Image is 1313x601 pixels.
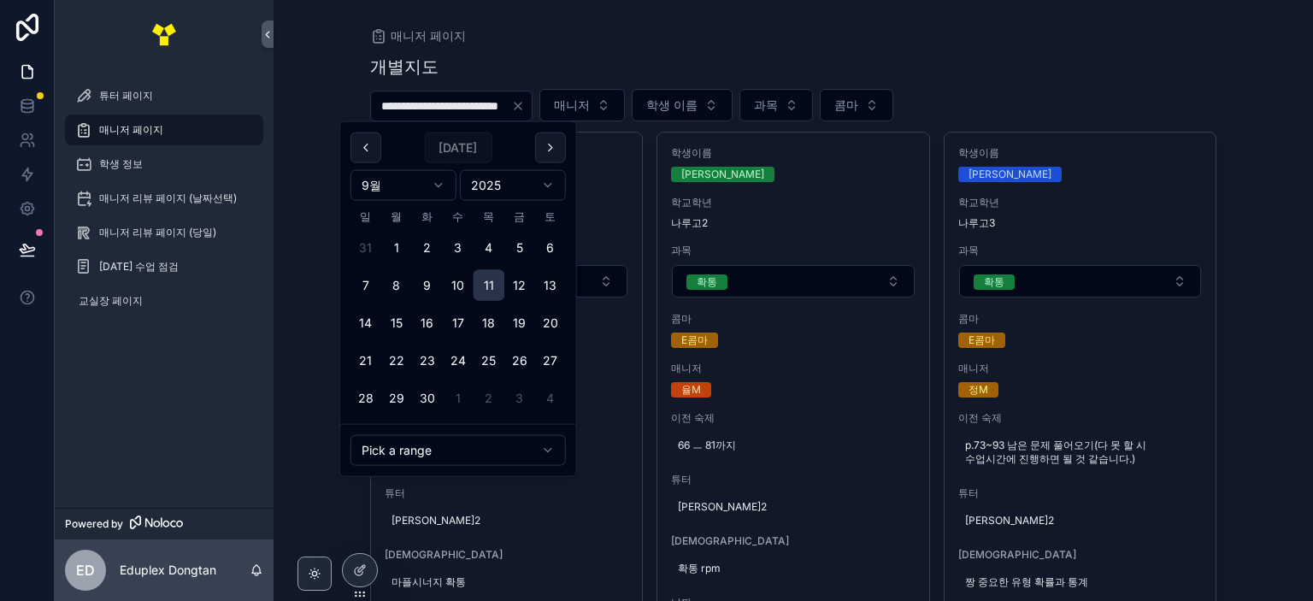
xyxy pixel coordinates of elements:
[678,439,909,452] span: 66 ㅡ 81까지
[671,411,916,425] span: 이전 숙제
[55,68,274,339] div: scrollable content
[350,435,566,466] button: Relative time
[99,89,153,103] span: 튜터 페이지
[958,486,1203,500] span: 튜터
[671,534,916,548] span: [DEMOGRAPHIC_DATA]
[79,294,143,308] span: 교실장 페이지
[391,27,466,44] span: 매니저 페이지
[959,265,1202,298] button: Select Button
[958,362,1203,375] span: 매니저
[754,97,778,114] span: 과목
[381,383,412,414] button: 2025년 9월 29일 월요일
[697,274,717,290] div: 확통
[412,345,443,376] button: 2025년 9월 23일 화요일
[535,270,566,301] button: 2025년 9월 13일 토요일
[443,383,474,414] button: 2025년 10월 1일 수요일
[385,486,629,500] span: 튜터
[965,439,1196,466] span: p.73~93 남은 문제 풀어오기(다 못 할 시 수업시간에 진행하면 될 것 같습니다.)
[350,208,381,226] th: 일요일
[474,270,504,301] button: Today, 2025년 9월 11일 목요일, selected
[350,308,381,339] button: 2025년 9월 14일 일요일
[535,208,566,226] th: 토요일
[671,362,916,375] span: 매니저
[392,514,622,527] span: [PERSON_NAME]2
[958,146,1203,160] span: 학생이름
[969,167,1051,182] div: [PERSON_NAME]
[99,157,143,171] span: 학생 정보
[539,89,625,121] button: Select Button
[535,308,566,339] button: 2025년 9월 20일 토요일
[504,233,535,263] button: 2025년 9월 5일 금요일
[965,575,1196,589] span: 짱 중요한 유형 확률과 통계
[474,345,504,376] button: 2025년 9월 25일 목요일
[681,167,764,182] div: [PERSON_NAME]
[678,500,909,514] span: [PERSON_NAME]2
[412,308,443,339] button: 2025년 9월 16일 화요일
[150,21,178,48] img: App logo
[443,233,474,263] button: 2025년 9월 3일 수요일
[443,308,474,339] button: 2025년 9월 17일 수요일
[381,308,412,339] button: 2025년 9월 15일 월요일
[535,233,566,263] button: 2025년 9월 6일 토요일
[672,265,915,298] button: Select Button
[65,286,263,316] a: 교실장 페이지
[474,208,504,226] th: 목요일
[504,345,535,376] button: 2025년 9월 26일 금요일
[671,244,916,257] span: 과목
[504,270,535,301] button: 2025년 9월 12일 금요일
[350,270,381,301] button: 2025년 9월 7일 일요일
[381,208,412,226] th: 월요일
[511,99,532,113] button: Clear
[65,183,263,214] a: 매니저 리뷰 페이지 (날짜선택)
[535,383,566,414] button: 2025년 10월 4일 토요일
[969,382,988,398] div: 정M
[984,274,1004,290] div: 확통
[958,244,1203,257] span: 과목
[412,233,443,263] button: 2025년 9월 2일 화요일
[443,270,474,301] button: 2025년 9월 10일 수요일
[820,89,893,121] button: Select Button
[678,562,909,575] span: 확통 rpm
[632,89,733,121] button: Select Button
[385,548,629,562] span: [DEMOGRAPHIC_DATA]
[412,270,443,301] button: 2025년 9월 9일 화요일
[392,575,622,589] span: 마플시너지 확통
[370,55,439,79] h1: 개별지도
[671,196,916,209] span: 학교학년
[958,196,1203,209] span: 학교학년
[65,217,263,248] a: 매니저 리뷰 페이지 (당일)
[55,508,274,539] a: Powered by
[370,27,466,44] a: 매니저 페이지
[65,251,263,282] a: [DATE] 수업 점검
[443,345,474,376] button: 2025년 9월 24일 수요일
[671,473,916,486] span: 튜터
[554,97,590,114] span: 매니저
[99,226,216,239] span: 매니저 리뷰 페이지 (당일)
[739,89,813,121] button: Select Button
[474,383,504,414] button: 2025년 10월 2일 목요일
[834,97,858,114] span: 콤마
[681,382,701,398] div: 율M
[381,270,412,301] button: 2025년 9월 8일 월요일
[412,208,443,226] th: 화요일
[99,191,237,205] span: 매니저 리뷰 페이지 (날짜선택)
[958,548,1203,562] span: [DEMOGRAPHIC_DATA]
[350,233,381,263] button: 2025년 8월 31일 일요일
[65,149,263,180] a: 학생 정보
[65,517,123,531] span: Powered by
[65,115,263,145] a: 매니저 페이지
[474,308,504,339] button: 2025년 9월 18일 목요일
[671,216,916,230] span: 나루고2
[99,123,163,137] span: 매니저 페이지
[969,333,995,348] div: E콤마
[535,345,566,376] button: 2025년 9월 27일 토요일
[381,345,412,376] button: 2025년 9월 22일 월요일
[412,383,443,414] button: 2025년 9월 30일 화요일
[350,208,566,414] table: 9월 2025
[965,514,1196,527] span: [PERSON_NAME]2
[120,562,216,579] p: Eduplex Dongtan
[443,208,474,226] th: 수요일
[958,312,1203,326] span: 콤마
[350,345,381,376] button: 2025년 9월 21일 일요일
[350,383,381,414] button: 2025년 9월 28일 일요일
